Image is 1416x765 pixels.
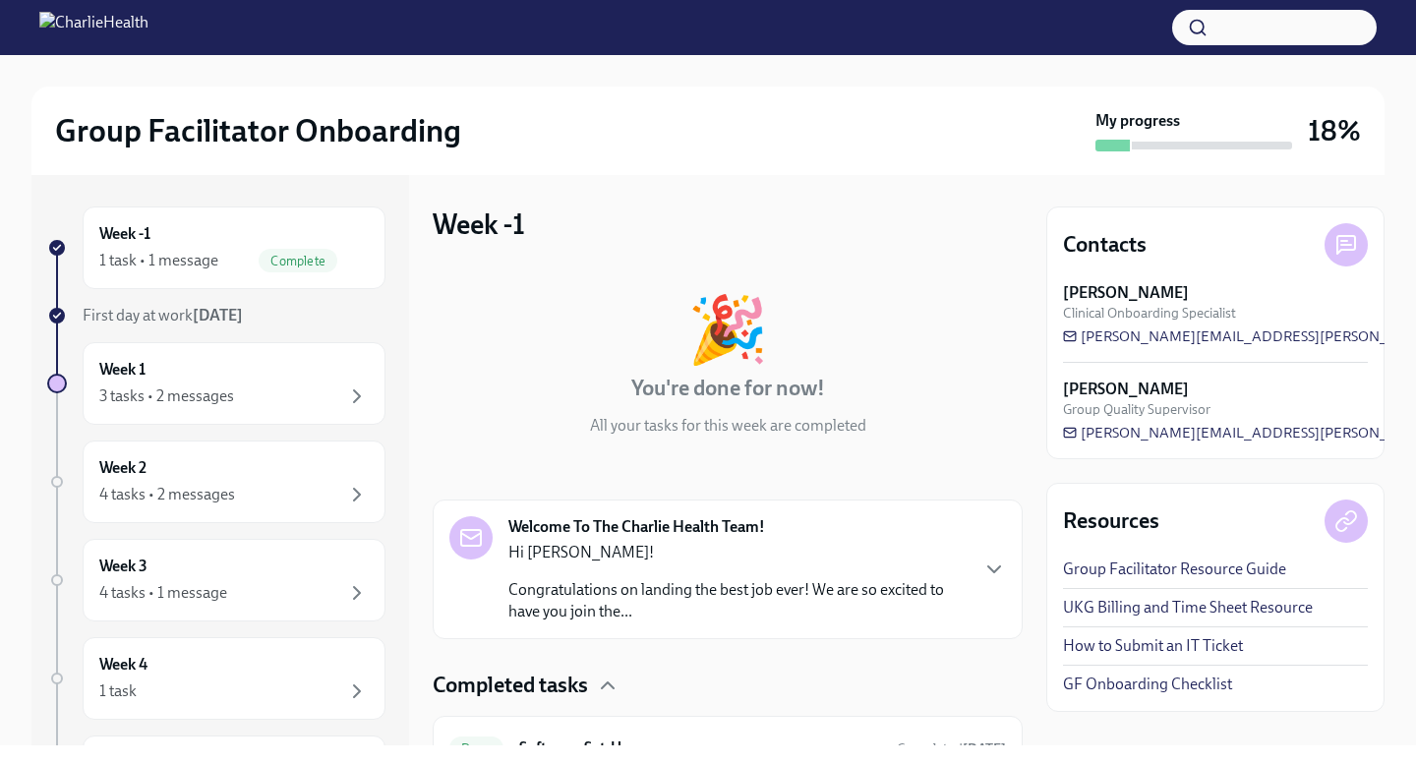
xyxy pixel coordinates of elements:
[963,740,1006,757] strong: [DATE]
[47,441,385,523] a: Week 24 tasks • 2 messages
[1063,559,1286,580] a: Group Facilitator Resource Guide
[259,254,337,268] span: Complete
[47,206,385,289] a: Week -11 task • 1 messageComplete
[1063,400,1210,419] span: Group Quality Supervisor
[47,342,385,425] a: Week 13 tasks • 2 messages
[39,12,148,43] img: CharlieHealth
[449,741,503,756] span: Done
[631,374,825,403] h4: You're done for now!
[508,542,967,563] p: Hi [PERSON_NAME]!
[897,740,1006,757] span: Completed
[519,737,881,759] h6: Software Set-Up
[1308,113,1361,148] h3: 18%
[1063,506,1159,536] h4: Resources
[47,305,385,326] a: First day at work[DATE]
[590,415,866,437] p: All your tasks for this week are completed
[433,671,1023,700] div: Completed tasks
[449,733,1006,764] a: DoneSoftware Set-UpCompleted[DATE]
[47,539,385,621] a: Week 34 tasks • 1 message
[1063,674,1232,695] a: GF Onboarding Checklist
[1063,304,1236,323] span: Clinical Onboarding Specialist
[433,206,525,242] h3: Week -1
[508,579,967,622] p: Congratulations on landing the best job ever! We are so excited to have you join the...
[55,111,461,150] h2: Group Facilitator Onboarding
[687,297,768,362] div: 🎉
[99,680,137,702] div: 1 task
[99,582,227,604] div: 4 tasks • 1 message
[1063,597,1313,618] a: UKG Billing and Time Sheet Resource
[193,306,243,324] strong: [DATE]
[99,654,147,676] h6: Week 4
[433,671,588,700] h4: Completed tasks
[99,359,146,381] h6: Week 1
[99,385,234,407] div: 3 tasks • 2 messages
[1063,635,1243,657] a: How to Submit an IT Ticket
[99,250,218,271] div: 1 task • 1 message
[99,556,147,577] h6: Week 3
[47,637,385,720] a: Week 41 task
[99,484,235,505] div: 4 tasks • 2 messages
[508,516,765,538] strong: Welcome To The Charlie Health Team!
[897,739,1006,758] span: September 29th, 2025 11:34
[1063,379,1189,400] strong: [PERSON_NAME]
[1063,282,1189,304] strong: [PERSON_NAME]
[99,223,150,245] h6: Week -1
[1095,110,1180,132] strong: My progress
[83,306,243,324] span: First day at work
[99,457,147,479] h6: Week 2
[1063,230,1147,260] h4: Contacts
